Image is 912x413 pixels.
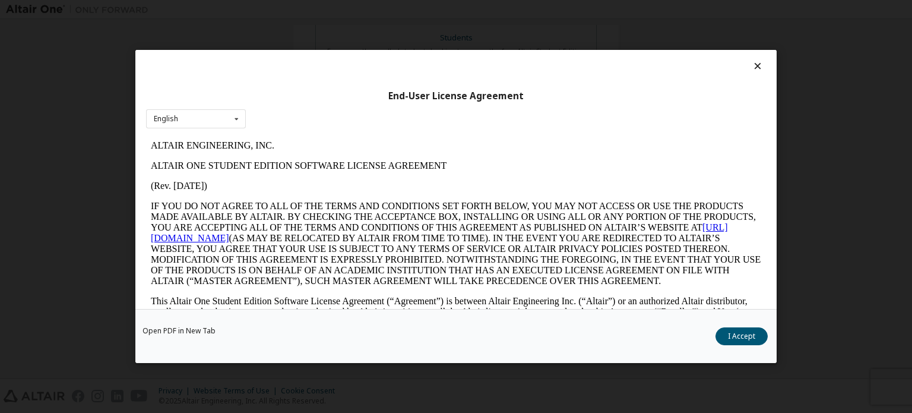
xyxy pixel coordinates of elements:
[5,25,615,36] p: ALTAIR ONE STUDENT EDITION SOFTWARE LICENSE AGREEMENT
[146,90,766,102] div: End-User License Agreement
[715,327,768,345] button: I Accept
[5,5,615,15] p: ALTAIR ENGINEERING, INC.
[5,45,615,56] p: (Rev. [DATE])
[5,65,615,151] p: IF YOU DO NOT AGREE TO ALL OF THE TERMS AND CONDITIONS SET FORTH BELOW, YOU MAY NOT ACCESS OR USE...
[5,87,582,108] a: [URL][DOMAIN_NAME]
[5,160,615,203] p: This Altair One Student Edition Software License Agreement (“Agreement”) is between Altair Engine...
[142,327,216,335] a: Open PDF in New Tab
[154,115,178,122] div: English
